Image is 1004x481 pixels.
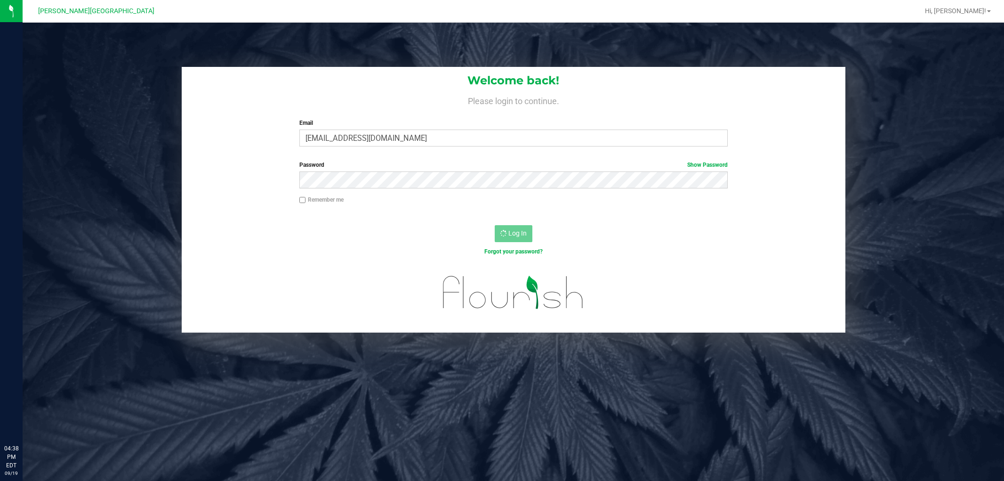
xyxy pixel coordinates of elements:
[182,94,845,106] h4: Please login to continue.
[299,119,728,127] label: Email
[299,197,306,204] input: Remember me
[925,7,986,15] span: Hi, [PERSON_NAME]!
[4,470,18,477] p: 09/19
[484,248,543,255] a: Forgot your password?
[495,225,532,242] button: Log In
[299,196,344,204] label: Remember me
[38,7,154,15] span: [PERSON_NAME][GEOGRAPHIC_DATA]
[687,162,728,168] a: Show Password
[430,266,596,319] img: flourish_logo.svg
[4,444,18,470] p: 04:38 PM EDT
[182,74,845,87] h1: Welcome back!
[299,162,324,168] span: Password
[508,229,527,237] span: Log In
